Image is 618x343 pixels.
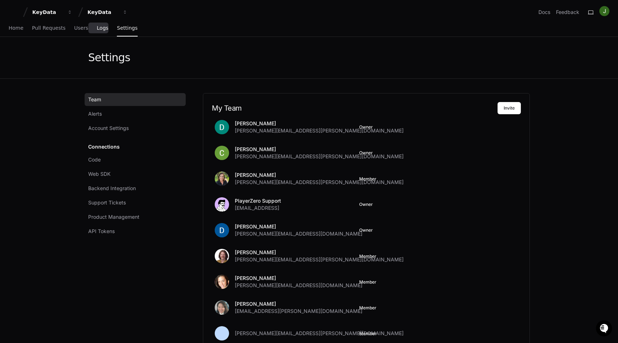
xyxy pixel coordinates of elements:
[32,26,65,30] span: Pull Requests
[85,6,130,19] button: KeyData
[85,153,186,166] a: Code
[7,7,22,21] img: PlayerZero
[32,20,65,37] a: Pull Requests
[88,96,101,103] span: Team
[85,182,186,195] a: Backend Integration
[215,171,229,186] img: ACg8ocLvovnY_d2MMM_fXcDK2UnvcelOSNnWxGIz2_noF73A6B3cVDQ=s96-c
[85,122,186,135] a: Account Settings
[88,156,101,163] span: Code
[215,300,229,315] img: ACg8ocLWJuvmuNwk4iRcW24nZi_fehXUORlBPxH9pusKVtZVetEizkI=s96-c
[215,249,229,263] img: ACg8ocLxjWwHaTxEAox3-XWut-danNeJNGcmSgkd_pWXDZ2crxYdQKg=s96-c
[359,279,376,285] button: Member
[235,300,362,308] p: [PERSON_NAME]
[235,127,404,134] span: [PERSON_NAME][EMAIL_ADDRESS][PERSON_NAME][DOMAIN_NAME]
[595,319,614,339] iframe: Open customer support
[88,199,126,206] span: Support Tickets
[235,197,281,204] p: PlayerZero Support
[235,146,404,153] p: [PERSON_NAME]
[85,93,186,106] a: Team
[235,179,404,186] span: [PERSON_NAME][EMAIL_ADDRESS][PERSON_NAME][DOMAIN_NAME]
[24,61,91,66] div: We're available if you need us!
[235,256,404,263] span: [PERSON_NAME][EMAIL_ADDRESS][PERSON_NAME][DOMAIN_NAME]
[7,53,20,66] img: 1736555170064-99ba0984-63c1-480f-8ee9-699278ef63ed
[359,331,376,337] button: Member
[97,26,108,30] span: Logs
[74,20,88,37] a: Users
[85,211,186,223] a: Product Management
[235,275,362,282] p: [PERSON_NAME]
[235,153,404,160] span: [PERSON_NAME][EMAIL_ADDRESS][PERSON_NAME][DOMAIN_NAME]
[235,308,362,315] span: [EMAIL_ADDRESS][PERSON_NAME][DOMAIN_NAME]
[29,6,75,19] button: KeyData
[7,29,130,40] div: Welcome
[87,9,118,16] div: KeyData
[88,228,115,235] span: API Tokens
[359,124,373,130] span: Owner
[74,26,88,30] span: Users
[88,185,136,192] span: Backend Integration
[215,120,229,134] img: ACg8ocIv1hTECQto30UF_1qSYP2kKFLkzawXvl7gAivi8rl3MPNN=s96-c
[235,249,404,256] p: [PERSON_NAME]
[51,75,87,81] a: Powered byPylon
[235,204,279,212] span: [EMAIL_ADDRESS]
[9,26,23,30] span: Home
[359,176,376,182] button: Member
[85,107,186,120] a: Alerts
[556,9,579,16] button: Feedback
[85,225,186,238] a: API Tokens
[117,26,137,30] span: Settings
[97,20,108,37] a: Logs
[235,330,404,337] span: [PERSON_NAME][EMAIL_ADDRESS][PERSON_NAME][DOMAIN_NAME]
[359,305,376,311] button: Member
[117,20,137,37] a: Settings
[215,275,229,289] img: ACg8ocJUrLcZf4N_pKPjSchnfIZFEADKUSH3d_7rDd6qafJn1J2cnEo=s96-c
[122,55,130,64] button: Start new chat
[71,75,87,81] span: Pylon
[88,110,102,117] span: Alerts
[498,102,521,114] button: Invite
[235,223,362,230] p: [PERSON_NAME]
[9,20,23,37] a: Home
[235,171,404,179] p: [PERSON_NAME]
[235,230,362,237] span: [PERSON_NAME][EMAIL_ADDRESS][DOMAIN_NAME]
[215,197,229,212] img: avatar
[599,6,609,16] img: ACg8ocLpn0xHlhIA5pvKoUKSYOvxSIAvatXNW610fzkHo73o9XIMrg=s96-c
[235,120,404,127] p: [PERSON_NAME]
[88,51,130,64] div: Settings
[88,170,110,178] span: Web SDK
[24,53,118,61] div: Start new chat
[88,125,129,132] span: Account Settings
[88,213,139,221] span: Product Management
[359,227,373,233] span: Owner
[359,202,373,207] span: Owner
[215,223,229,237] img: ACg8ocLaE6TVMrQLkR7FFxBd1s_xDHVOELASK8Us2G6t1j1JhNAjvA=s96-c
[85,168,186,180] a: Web SDK
[212,104,498,112] h2: My Team
[235,282,362,289] span: [PERSON_NAME][EMAIL_ADDRESS][DOMAIN_NAME]
[538,9,550,16] a: Docs
[32,9,63,16] div: KeyData
[359,150,373,156] span: Owner
[215,146,229,160] img: ACg8ocIMhgArYgx6ZSQUNXU5thzs6UsPf9rb_9nFAWwzqr8JC4dkNA=s96-c
[85,196,186,209] a: Support Tickets
[359,253,376,259] button: Member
